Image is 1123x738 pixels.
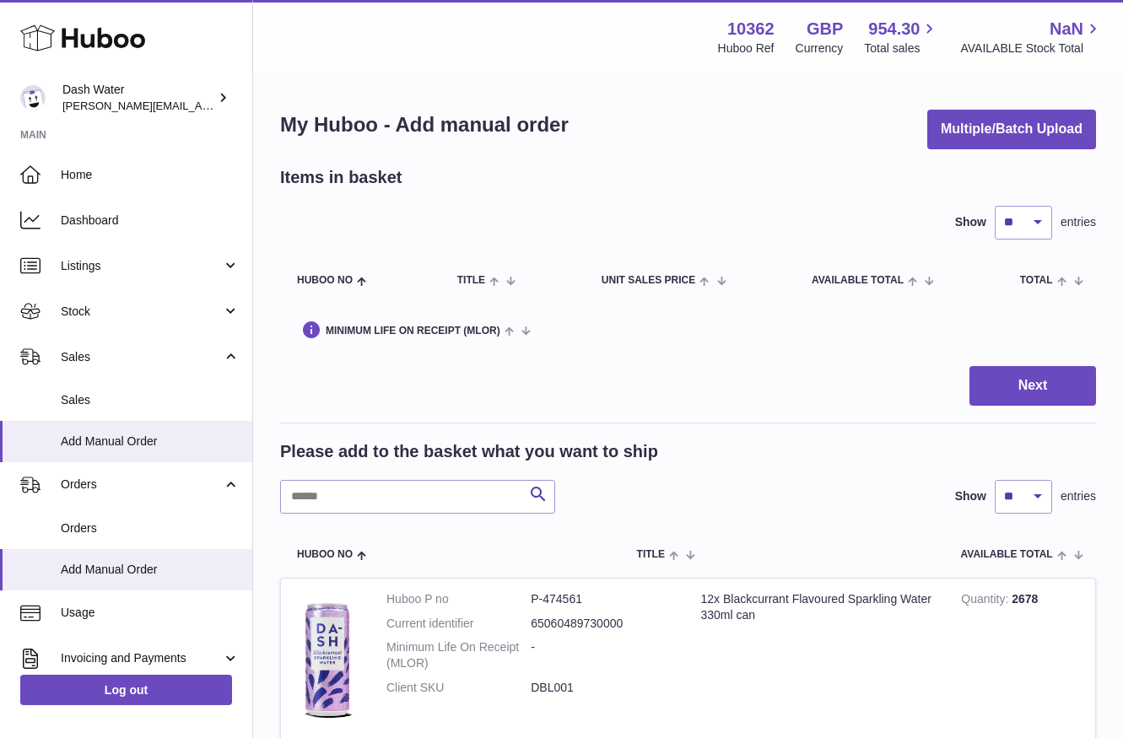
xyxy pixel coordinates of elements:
[1061,488,1096,504] span: entries
[531,591,675,607] dd: P-474561
[61,650,222,666] span: Invoicing and Payments
[960,18,1103,57] a: NaN AVAILABLE Stock Total
[61,605,240,621] span: Usage
[1020,275,1053,286] span: Total
[61,434,240,450] span: Add Manual Order
[61,562,240,578] span: Add Manual Order
[297,275,353,286] span: Huboo no
[602,275,695,286] span: Unit Sales Price
[961,549,1053,560] span: AVAILABLE Total
[796,40,844,57] div: Currency
[20,675,232,705] a: Log out
[326,326,500,337] span: Minimum Life On Receipt (MLOR)
[1050,18,1083,40] span: NaN
[386,616,531,632] dt: Current identifier
[61,213,240,229] span: Dashboard
[807,18,843,40] strong: GBP
[927,110,1096,149] button: Multiple/Batch Upload
[20,85,46,110] img: james@dash-water.com
[1061,214,1096,230] span: entries
[868,18,920,40] span: 954.30
[864,40,939,57] span: Total sales
[280,166,402,189] h2: Items in basket
[457,275,485,286] span: Title
[386,680,531,696] dt: Client SKU
[637,549,665,560] span: Title
[61,349,222,365] span: Sales
[297,549,353,560] span: Huboo no
[280,440,658,463] h2: Please add to the basket what you want to ship
[812,275,904,286] span: AVAILABLE Total
[61,477,222,493] span: Orders
[61,167,240,183] span: Home
[61,520,240,536] span: Orders
[386,639,531,671] dt: Minimum Life On Receipt (MLOR)
[727,18,775,40] strong: 10362
[61,392,240,408] span: Sales
[969,366,1096,406] button: Next
[280,111,569,138] h1: My Huboo - Add manual order
[960,40,1103,57] span: AVAILABLE Stock Total
[864,18,939,57] a: 954.30 Total sales
[61,258,222,274] span: Listings
[955,214,986,230] label: Show
[386,591,531,607] dt: Huboo P no
[718,40,775,57] div: Huboo Ref
[62,82,214,114] div: Dash Water
[61,304,222,320] span: Stock
[294,591,361,726] img: 12x Blackcurrant Flavoured Sparkling Water 330ml can
[62,99,338,112] span: [PERSON_NAME][EMAIL_ADDRESS][DOMAIN_NAME]
[531,616,675,632] dd: 65060489730000
[531,639,675,671] dd: -
[961,592,1012,610] strong: Quantity
[531,680,675,696] dd: DBL001
[955,488,986,504] label: Show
